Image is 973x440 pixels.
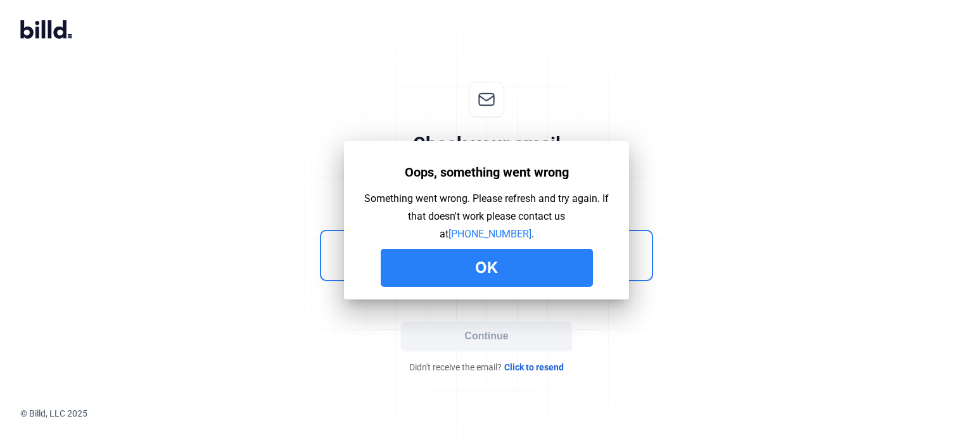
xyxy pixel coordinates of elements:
[504,361,564,374] span: Click to resend
[413,132,561,156] div: Check your email
[405,160,569,184] div: Oops, something went wrong
[381,249,593,287] button: Ok
[20,407,973,420] div: © Billd, LLC 2025
[401,322,572,351] button: Continue
[448,228,531,240] a: [PHONE_NUMBER]
[363,190,610,243] div: Something went wrong. Please refresh and try again. If that doesn't work please contact us at .
[296,361,677,374] div: Didn't receive the email?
